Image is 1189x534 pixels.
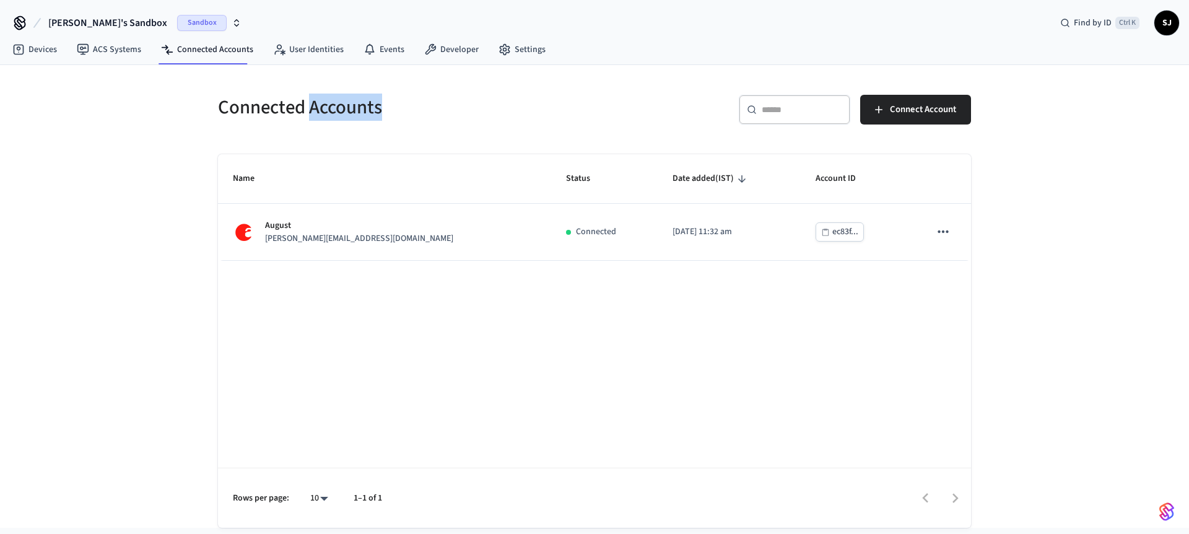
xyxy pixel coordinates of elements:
span: Name [233,169,271,188]
a: Settings [489,38,555,61]
span: Connect Account [890,102,956,118]
h5: Connected Accounts [218,95,587,120]
p: August [265,219,453,232]
button: ec83f... [816,222,864,242]
p: [PERSON_NAME][EMAIL_ADDRESS][DOMAIN_NAME] [265,232,453,245]
span: [PERSON_NAME]'s Sandbox [48,15,167,30]
button: Connect Account [860,95,971,125]
a: Events [354,38,414,61]
div: Find by IDCtrl K [1050,12,1149,34]
table: sticky table [218,154,971,261]
div: ec83f... [832,224,858,240]
p: [DATE] 11:32 am [673,225,786,239]
a: User Identities [263,38,354,61]
a: Developer [414,38,489,61]
p: Connected [576,225,616,239]
span: Find by ID [1074,17,1112,29]
span: Account ID [816,169,872,188]
img: SeamLogoGradient.69752ec5.svg [1159,502,1174,522]
a: Connected Accounts [151,38,263,61]
p: Rows per page: [233,492,289,505]
span: Status [566,169,606,188]
span: SJ [1156,12,1178,34]
a: ACS Systems [67,38,151,61]
button: SJ [1154,11,1179,35]
span: Ctrl K [1115,17,1139,29]
a: Devices [2,38,67,61]
span: Sandbox [177,15,227,31]
span: Date added(IST) [673,169,750,188]
img: August Logo, Square [233,221,255,243]
div: 10 [304,489,334,507]
p: 1–1 of 1 [354,492,382,505]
